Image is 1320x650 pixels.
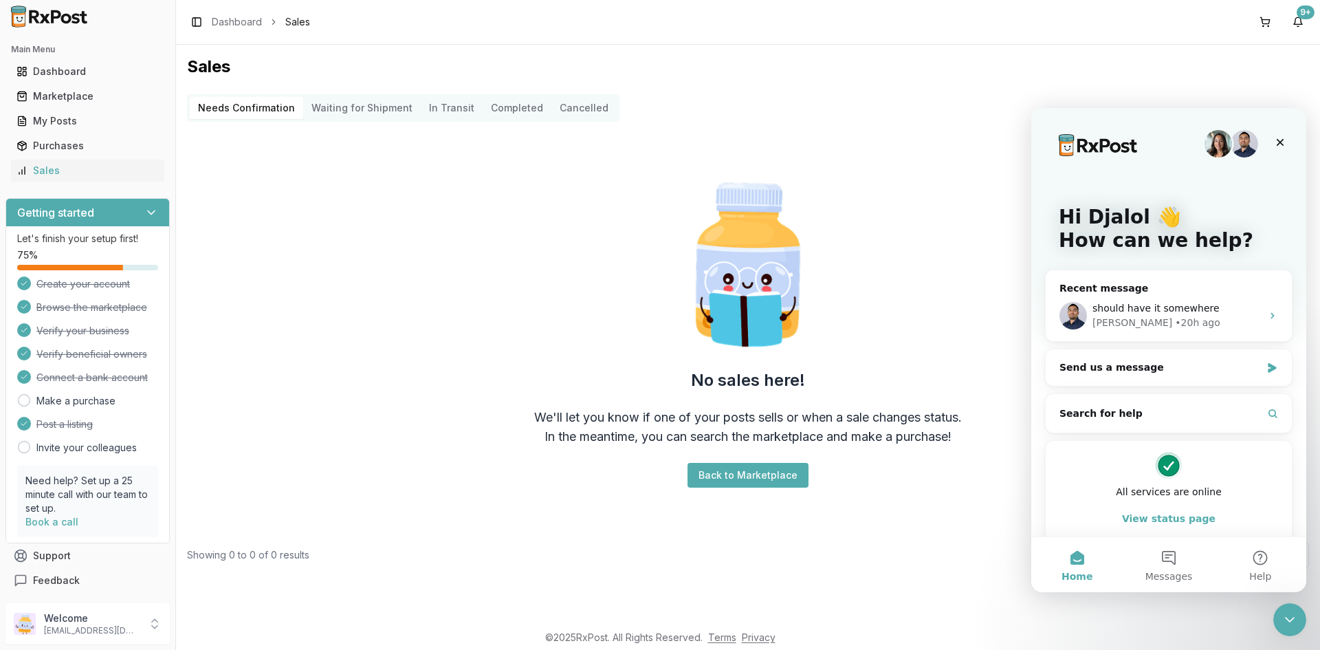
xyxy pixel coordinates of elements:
button: In Transit [421,97,483,119]
img: RxPost Logo [5,6,93,28]
a: Book a call [25,516,78,528]
button: Support [5,543,170,568]
img: User avatar [14,613,36,635]
span: Verify beneficial owners [36,347,147,361]
span: Create your account [36,277,130,291]
div: Dashboard [16,65,159,78]
a: Terms [708,631,736,643]
span: Browse the marketplace [36,301,147,314]
span: Verify your business [36,324,129,338]
a: Dashboard [212,15,262,29]
h3: Getting started [17,204,94,221]
div: Purchases [16,139,159,153]
a: Invite your colleagues [36,441,137,455]
span: 75 % [17,248,38,262]
a: Dashboard [11,59,164,84]
img: Smart Pill Bottle [660,177,836,353]
p: Need help? Set up a 25 minute call with our team to set up. [25,474,150,515]
span: Post a listing [36,418,93,431]
p: Welcome [44,611,140,625]
button: Completed [483,97,551,119]
button: My Posts [5,110,170,132]
button: Sales [5,160,170,182]
h2: Main Menu [11,44,164,55]
iframe: Intercom live chat [1031,108,1306,592]
span: Sales [285,15,310,29]
p: [EMAIL_ADDRESS][DOMAIN_NAME] [44,625,140,636]
button: Waiting for Shipment [303,97,421,119]
nav: breadcrumb [212,15,310,29]
a: My Posts [11,109,164,133]
a: Purchases [11,133,164,158]
div: My Posts [16,114,159,128]
div: Marketplace [16,89,159,103]
a: Sales [11,158,164,183]
a: Make a purchase [36,394,115,408]
button: Back to Marketplace [687,463,808,488]
div: Showing 0 to 0 of 0 results [187,548,309,562]
h2: No sales here! [691,369,805,391]
button: Dashboard [5,61,170,83]
button: Purchases [5,135,170,157]
div: In the meantime, you can search the marketplace and make a purchase! [544,427,951,446]
span: Feedback [33,574,80,587]
button: Cancelled [551,97,617,119]
iframe: Intercom live chat [1273,603,1306,636]
button: Marketplace [5,85,170,107]
a: Privacy [742,631,775,643]
h1: Sales [187,56,1309,78]
span: Connect a bank account [36,371,148,384]
p: Let's finish your setup first! [17,232,158,246]
button: Needs Confirmation [190,97,303,119]
div: We'll let you know if one of your posts sells or when a sale changes status. [534,408,962,427]
button: 9+ [1287,11,1309,33]
a: Marketplace [11,84,164,109]
button: Feedback [5,568,170,593]
div: Sales [16,164,159,177]
div: 9+ [1297,6,1314,19]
